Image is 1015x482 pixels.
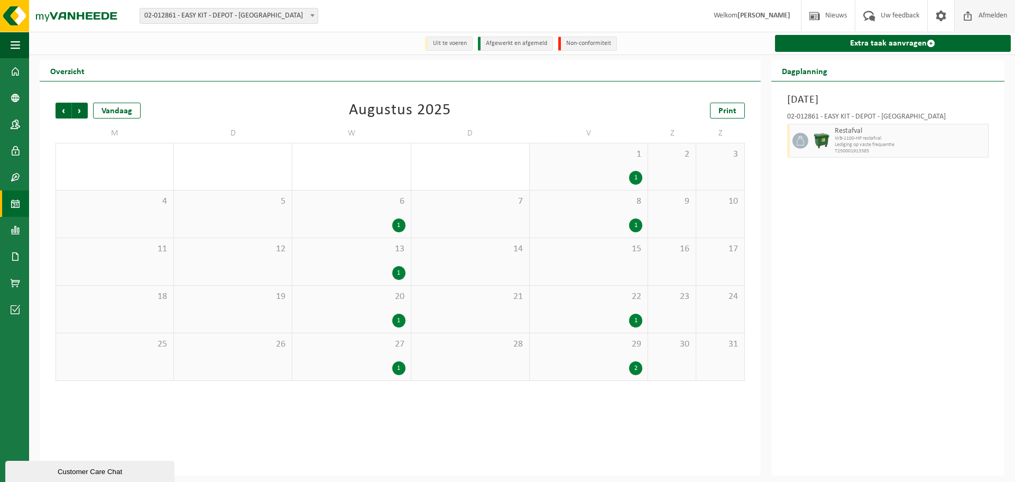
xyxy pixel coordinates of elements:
h3: [DATE] [787,92,989,108]
span: 14 [417,243,524,255]
a: Extra taak aanvragen [775,35,1011,52]
td: V [530,124,648,143]
td: Z [696,124,744,143]
div: 1 [629,171,642,185]
span: 5 [179,196,287,207]
div: Vandaag [93,103,141,119]
span: 1 [535,149,642,160]
span: 8 [535,196,642,207]
span: 28 [417,339,524,350]
span: 23 [653,291,690,303]
h2: Overzicht [40,60,95,81]
div: 2 [629,361,642,375]
li: Non-conformiteit [558,37,617,51]
span: 31 [702,339,739,350]
span: 02-012861 - EASY KIT - DEPOT - KONTICH [140,8,318,23]
div: 1 [629,219,642,232]
span: 26 [179,339,287,350]
div: 1 [392,266,405,280]
span: 15 [535,243,642,255]
div: Augustus 2025 [349,103,451,119]
span: 02-012861 - EASY KIT - DEPOT - KONTICH [140,8,318,24]
li: Uit te voeren [425,37,473,51]
span: 18 [61,291,168,303]
div: 1 [392,361,405,375]
span: T250001913385 [835,148,985,154]
span: WB-1100-HP restafval [835,135,985,142]
span: 4 [61,196,168,207]
span: 21 [417,291,524,303]
span: 17 [702,243,739,255]
div: 1 [392,219,405,232]
span: Restafval [835,127,985,135]
span: 13 [298,243,405,255]
img: WB-1100-HPE-GN-01 [814,133,829,149]
span: Lediging op vaste frequentie [835,142,985,148]
span: 7 [417,196,524,207]
span: 9 [653,196,690,207]
iframe: chat widget [5,459,177,482]
span: 3 [702,149,739,160]
span: 30 [653,339,690,350]
td: M [56,124,174,143]
h2: Dagplanning [771,60,838,81]
td: W [292,124,411,143]
span: Print [718,107,736,115]
strong: [PERSON_NAME] [737,12,790,20]
td: D [411,124,530,143]
td: D [174,124,292,143]
span: 6 [298,196,405,207]
span: Vorige [56,103,71,119]
span: 27 [298,339,405,350]
span: 25 [61,339,168,350]
span: 20 [298,291,405,303]
div: 1 [629,314,642,328]
span: 24 [702,291,739,303]
span: 12 [179,243,287,255]
div: 1 [392,314,405,328]
span: 16 [653,243,690,255]
li: Afgewerkt en afgemeld [478,37,553,51]
span: Volgende [72,103,88,119]
span: 2 [653,149,690,160]
span: 10 [702,196,739,207]
span: 11 [61,243,168,255]
div: 02-012861 - EASY KIT - DEPOT - [GEOGRAPHIC_DATA] [787,113,989,124]
span: 22 [535,291,642,303]
a: Print [710,103,745,119]
span: 29 [535,339,642,350]
td: Z [648,124,696,143]
span: 19 [179,291,287,303]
